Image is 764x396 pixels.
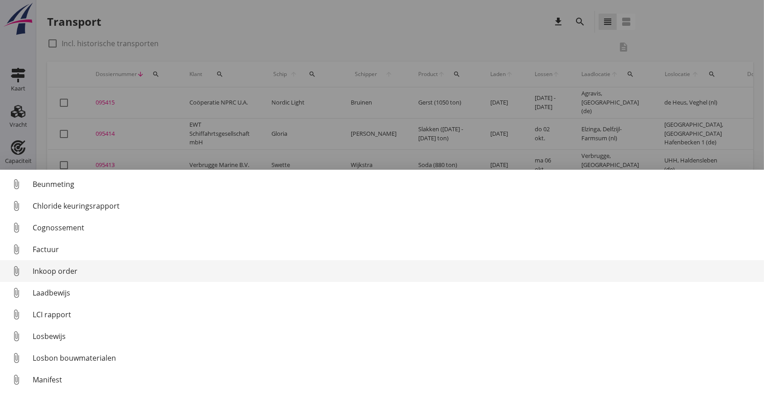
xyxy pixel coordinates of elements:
div: Inkoop order [33,266,757,277]
div: Beunmeting [33,179,757,190]
div: LCI rapport [33,309,757,320]
i: attach_file [9,242,24,257]
i: attach_file [9,199,24,213]
i: attach_file [9,351,24,365]
i: attach_file [9,329,24,344]
i: attach_file [9,372,24,387]
div: Factuur [33,244,757,255]
div: Cognossement [33,222,757,233]
i: attach_file [9,177,24,191]
i: attach_file [9,220,24,235]
div: Losbewijs [33,331,757,342]
i: attach_file [9,286,24,300]
i: attach_file [9,264,24,278]
i: attach_file [9,307,24,322]
div: Manifest [33,374,757,385]
div: Losbon bouwmaterialen [33,353,757,363]
div: Chloride keuringsrapport [33,200,757,211]
div: Laadbewijs [33,287,757,298]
